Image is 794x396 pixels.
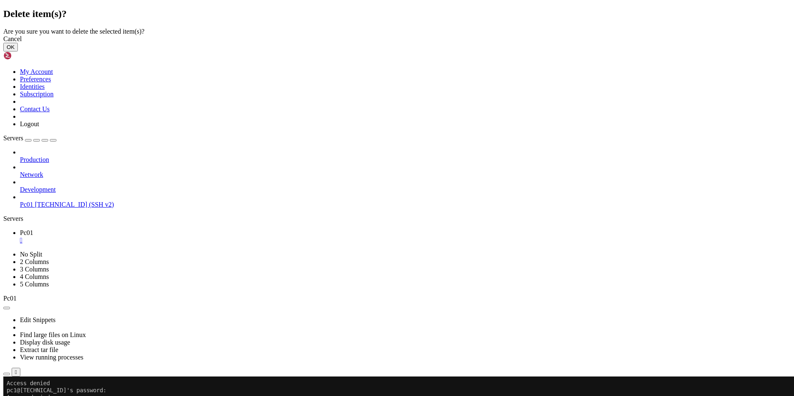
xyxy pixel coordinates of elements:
span: Pc01 [20,201,33,208]
a: Edit Snippets [20,316,56,323]
span: Network [20,171,43,178]
x-row: pc1@[TECHNICAL_ID]'s password: [3,39,686,46]
a: 3 Columns [20,266,49,273]
span: Pc01 [20,229,33,236]
div: Are you sure you want to delete the selected item(s)? [3,28,791,35]
img: Shellngn [3,51,51,60]
a: Servers [3,134,56,142]
li: Network [20,164,791,178]
x-row: Access denied [3,32,686,39]
span: Production [20,156,49,163]
a: Logout [20,120,39,127]
x-row: Access denied [3,17,686,24]
a: Pc01 [TECHNICAL_ID] (SSH v2) [20,201,791,208]
div: Cancel [3,35,791,43]
a: Extract tar file [20,346,58,353]
span: Development [20,186,56,193]
li: Development [20,178,791,193]
a: Identities [20,83,45,90]
div: Servers [3,215,791,222]
li: Pc01 [TECHNICAL_ID] (SSH v2) [20,193,791,208]
a: Find large files on Linux [20,331,86,338]
a: Display disk usage [20,339,70,346]
div:  [15,369,17,375]
a: 5 Columns [20,281,49,288]
a: No Split [20,251,42,258]
a: Development [20,186,791,193]
span: Servers [3,134,23,142]
a: Subscription [20,90,54,98]
a:  [20,237,791,244]
button: OK [3,43,18,51]
a: Contact Us [20,105,50,112]
a: Production [20,156,791,164]
div: (30, 5) [108,39,112,46]
a: Pc01 [20,229,791,244]
x-row: pc1@[TECHNICAL_ID]'s password: [3,10,686,17]
span: [TECHNICAL_ID] (SSH v2) [35,201,114,208]
a: 2 Columns [20,258,49,265]
a: 4 Columns [20,273,49,280]
button:  [12,368,20,376]
x-row: Access denied [3,3,686,10]
x-row: pc1@[TECHNICAL_ID]'s password: [3,24,686,32]
a: Network [20,171,791,178]
li: Production [20,149,791,164]
a: My Account [20,68,53,75]
a: Preferences [20,76,51,83]
a: View running processes [20,354,83,361]
h2: Delete item(s)? [3,8,791,20]
span: Pc01 [3,295,17,302]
